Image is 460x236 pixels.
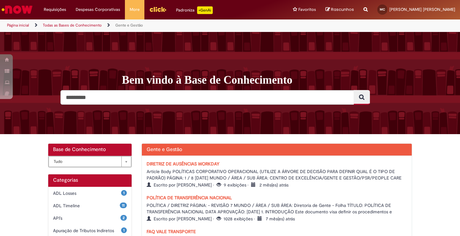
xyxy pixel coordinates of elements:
a: DIRETRIZ DE AUSÊNCIAS WORKDAY [147,161,219,167]
h1: Bem vindo à Base de Conhecimento [122,73,417,87]
div: Article Body POLÍTICAS CORPORATIVO OPERACIONAL (UTILIZE A ÁRVORE DE DECISÃO PARA DEFINIR QUAL É O [147,167,407,180]
a: FAQ VALE TRANSPORTE [147,229,196,234]
img: ServiceNow [1,3,34,16]
div: Padroniza [176,6,213,14]
span: 2 [120,215,127,221]
button: Pesquisar [354,90,370,105]
span: Escrito por [PERSON_NAME] 9 exibições [147,182,288,188]
a: Página inicial [7,23,29,28]
img: click_logo_yellow_360x200.png [149,4,166,14]
h2: Gente e Gestão [147,147,407,153]
span: [PERSON_NAME] [PERSON_NAME] [389,7,455,12]
span: Apuração de Tributos Indiretos [53,227,121,234]
span: Escrito por [PERSON_NAME] 1028 exibições [147,216,295,222]
span: MC [380,7,385,11]
span: 1 [121,190,127,196]
span: Requisições [44,6,66,13]
h2: Base de Conhecimento [53,147,127,153]
time: 7 mês(es) atrás [266,216,295,222]
a: Rascunhos [326,7,354,13]
a: POLÍTICA DE TRANSFERÊNCIA NACIONAL [147,195,232,201]
span: More [130,6,140,13]
span: Despesas Corporativas [76,6,120,13]
h1: Categorias [53,178,127,183]
span: • [213,182,215,188]
span: ADL Losses [53,190,121,196]
div: 2 API's [48,212,132,225]
span: 11 [120,202,127,208]
time: 2 mês(es) atrás [259,182,288,188]
div: 11 ADL Timeline [48,199,132,212]
div: 1 ADL Losses [48,187,132,200]
span: API's [53,215,120,221]
span: Tudo [54,156,118,167]
span: ADL Timeline [53,202,120,209]
div: Bases de Conhecimento [48,156,132,167]
span: • [248,182,250,188]
span: Favoritos [298,6,316,13]
a: Todas as Bases de Conhecimento [43,23,102,28]
a: Tudo [49,156,131,167]
p: +GenAi [197,6,213,14]
span: Rascunhos [331,6,354,12]
span: • [213,216,215,222]
input: Pesquisar [60,90,354,105]
div: POLÍTICA / DIRETRIZ PÁGINA: - REVISÃO 7 MUNDO / ÁREA / SUB ÁREA: Diretoria de [147,201,407,214]
span: • [254,216,256,222]
a: Gente e Gestão [115,23,143,28]
ul: Trilhas de página [5,19,302,31]
span: 1 [121,227,127,233]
